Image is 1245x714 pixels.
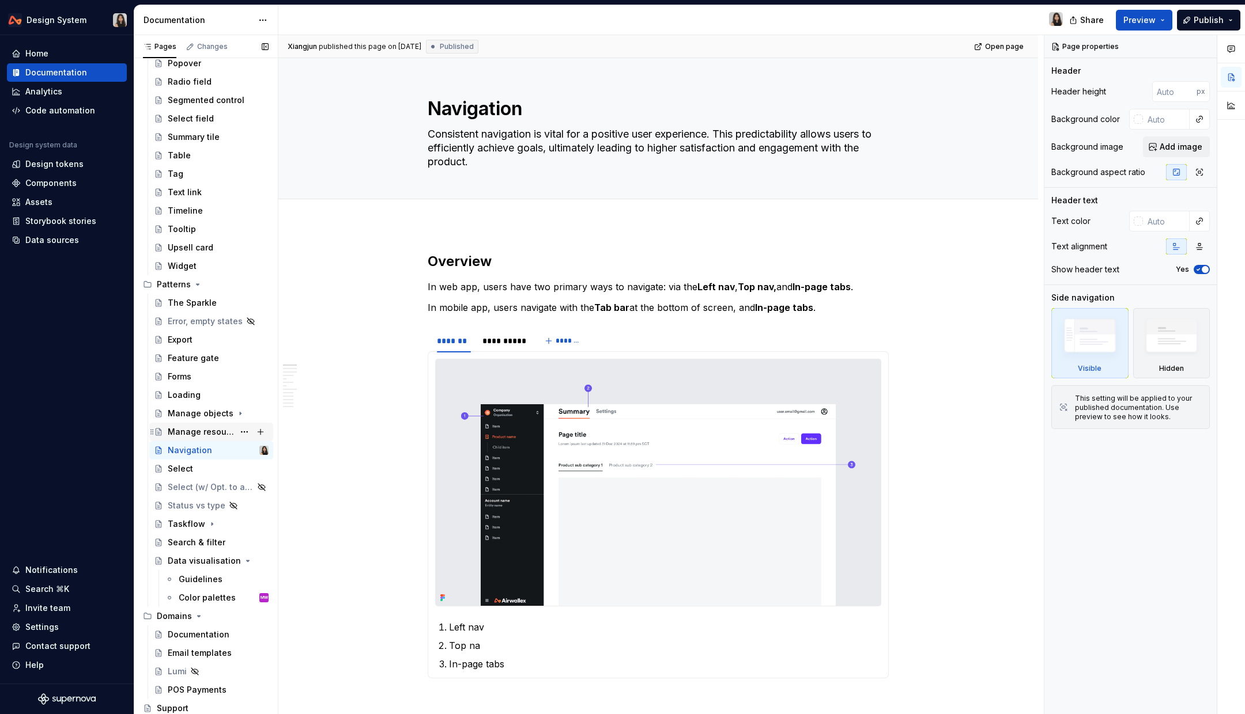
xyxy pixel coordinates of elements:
p: px [1197,87,1205,96]
img: 0733df7c-e17f-4421-95a9-ced236ef1ff0.png [8,13,22,27]
button: Contact support [7,637,127,655]
div: Design system data [9,140,77,150]
div: Invite team [25,602,70,614]
p: Top na [449,639,881,652]
div: Segmented control [168,94,244,106]
div: Home [25,48,48,59]
div: Text color [1051,215,1091,227]
span: Preview [1123,14,1156,26]
div: MW [261,592,268,603]
div: Documentation [168,629,229,640]
button: Share [1063,10,1111,31]
div: Help [25,659,44,671]
strong: Tab bar [594,302,629,313]
div: Radio field [168,76,212,88]
a: Summary tile [149,128,273,146]
p: Left nav [449,620,881,634]
div: Patterns [157,279,191,290]
button: Publish [1177,10,1240,31]
div: Show header text [1051,264,1119,275]
a: Open page [971,39,1029,55]
div: Header text [1051,195,1098,206]
span: Share [1080,14,1104,26]
div: Error, empty states [168,316,243,327]
a: Components [7,174,127,192]
div: Lumi [168,666,187,677]
a: Documentation [149,625,273,644]
div: Visible [1051,308,1129,378]
textarea: Consistent navigation is vital for a positive user experience. This predictability allows users t... [425,125,886,171]
div: Manage resources [168,426,234,438]
div: Documentation [144,14,252,26]
a: Storybook stories [7,212,127,230]
a: Select field [149,109,273,128]
div: Code automation [25,105,95,116]
a: Data visualisation [149,552,273,570]
div: Pages [143,42,176,51]
a: Feature gate [149,349,273,367]
a: POS Payments [149,681,273,699]
a: Invite team [7,599,127,617]
a: Design tokens [7,155,127,173]
a: Select [149,459,273,478]
div: Manage objects [168,408,233,419]
label: Yes [1176,265,1189,274]
a: Supernova Logo [38,693,96,705]
div: Assets [25,196,52,208]
input: Auto [1143,211,1190,231]
input: Auto [1152,81,1197,102]
div: Domains [157,610,192,622]
a: The Sparkle [149,294,273,312]
div: Data visualisation [168,555,241,567]
a: Assets [7,193,127,211]
div: Settings [25,621,59,633]
a: Code automation [7,101,127,120]
p: In web app, users have two primary ways to navigate: via the , and . [428,280,889,294]
div: Widget [168,260,197,272]
p: In-page tabs [449,657,881,671]
a: Lumi [149,662,273,681]
div: Color palettes [179,592,236,603]
a: Table [149,146,273,165]
div: Background image [1051,141,1123,153]
img: e33c3828-f260-4291-afb2-62cb1f0dd195.png [436,359,881,606]
div: Visible [1078,364,1101,373]
a: Status vs type [149,496,273,515]
div: Side navigation [1051,292,1115,303]
div: Upsell card [168,242,213,253]
a: Guidelines [160,570,273,588]
a: Analytics [7,82,127,101]
div: Background aspect ratio [1051,166,1145,178]
span: Open page [985,42,1024,51]
p: In mobile app, users navigate with the at the bottom of screen, and . [428,301,889,314]
div: Patterns [138,275,273,294]
div: Status vs type [168,500,225,511]
a: Upsell card [149,238,273,257]
a: Documentation [7,63,127,82]
a: Color palettesMW [160,588,273,607]
div: Header [1051,65,1081,77]
strong: In-page tabs [793,281,851,293]
div: Contact support [25,640,90,652]
input: Auto [1143,109,1190,130]
div: Navigation [168,445,212,456]
div: The Sparkle [168,297,217,309]
div: Notifications [25,564,78,576]
a: Loading [149,386,273,404]
a: Widget [149,257,273,275]
div: Hidden [1159,364,1184,373]
a: Data sources [7,231,127,249]
strong: Top nav, [738,281,776,293]
div: Taskflow [168,518,205,530]
div: Loading [168,389,201,401]
button: Notifications [7,561,127,579]
div: Tag [168,168,183,180]
span: Publish [1194,14,1224,26]
a: Error, empty states [149,312,273,331]
div: Design tokens [25,158,84,170]
div: Search ⌘K [25,583,69,595]
div: Timeline [168,205,203,217]
div: Select field [168,113,214,124]
div: Design System [27,14,86,26]
a: Export [149,331,273,349]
